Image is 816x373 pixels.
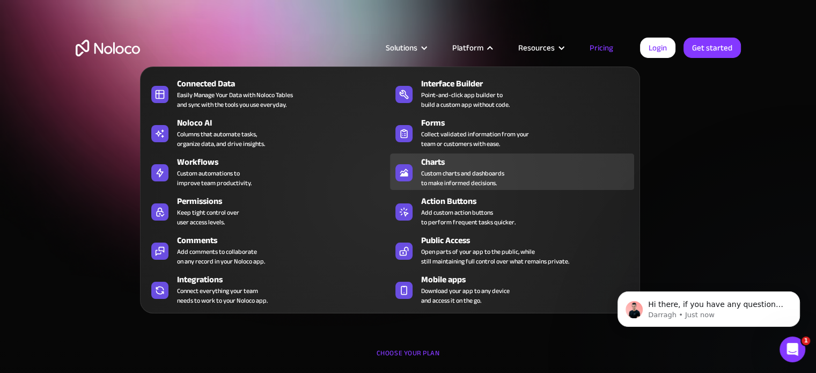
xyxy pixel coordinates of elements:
[439,41,505,55] div: Platform
[576,41,627,55] a: Pricing
[421,129,529,149] div: Collect validated information from your team or customers with ease.
[76,166,741,199] h2: Grow your business at any stage with tiered pricing plans that fit your needs.
[421,116,639,129] div: Forms
[177,208,239,227] div: Keep tight control over user access levels.
[76,345,741,372] div: CHOOSE YOUR PLAN
[146,114,390,151] a: Noloco AIColumns that automate tasks,organize data, and drive insights.
[421,234,639,247] div: Public Access
[140,52,640,313] nav: Platform
[421,208,516,227] div: Add custom action buttons to perform frequent tasks quicker.
[177,90,293,109] div: Easily Manage Your Data with Noloco Tables and sync with the tools you use everyday.
[505,41,576,55] div: Resources
[518,41,555,55] div: Resources
[372,41,439,55] div: Solutions
[177,129,265,149] div: Columns that automate tasks, organize data, and drive insights.
[421,90,510,109] div: Point-and-click app builder to build a custom app without code.
[421,156,639,169] div: Charts
[640,38,675,58] a: Login
[390,114,634,151] a: FormsCollect validated information from yourteam or customers with ease.
[421,286,510,305] span: Download your app to any device and access it on the go.
[421,169,504,188] div: Custom charts and dashboards to make informed decisions.
[802,337,810,345] span: 1
[146,153,390,190] a: WorkflowsCustom automations toimprove team productivity.
[390,75,634,112] a: Interface BuilderPoint-and-click app builder tobuild a custom app without code.
[76,91,741,156] h1: Flexible Pricing Designed for Business
[76,40,140,56] a: home
[177,273,395,286] div: Integrations
[421,77,639,90] div: Interface Builder
[780,337,805,362] iframe: Intercom live chat
[146,232,390,268] a: CommentsAdd comments to collaborateon any record in your Noloco app.
[390,271,634,308] a: Mobile appsDownload your app to any deviceand access it on the go.
[146,193,390,229] a: PermissionsKeep tight control overuser access levels.
[452,41,483,55] div: Platform
[177,247,265,266] div: Add comments to collaborate on any record in your Noloco app.
[177,116,395,129] div: Noloco AI
[177,77,395,90] div: Connected Data
[177,156,395,169] div: Workflows
[390,232,634,268] a: Public AccessOpen parts of your app to the public, whilestill maintaining full control over what ...
[177,286,268,305] div: Connect everything your team needs to work to your Noloco app.
[386,41,417,55] div: Solutions
[390,193,634,229] a: Action ButtonsAdd custom action buttonsto perform frequent tasks quicker.
[421,273,639,286] div: Mobile apps
[177,234,395,247] div: Comments
[683,38,741,58] a: Get started
[601,269,816,344] iframe: Intercom notifications message
[146,75,390,112] a: Connected DataEasily Manage Your Data with Noloco Tablesand sync with the tools you use everyday.
[390,153,634,190] a: ChartsCustom charts and dashboardsto make informed decisions.
[421,247,569,266] div: Open parts of your app to the public, while still maintaining full control over what remains priv...
[177,195,395,208] div: Permissions
[177,169,252,188] div: Custom automations to improve team productivity.
[146,271,390,308] a: IntegrationsConnect everything your teamneeds to work to your Noloco app.
[421,195,639,208] div: Action Buttons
